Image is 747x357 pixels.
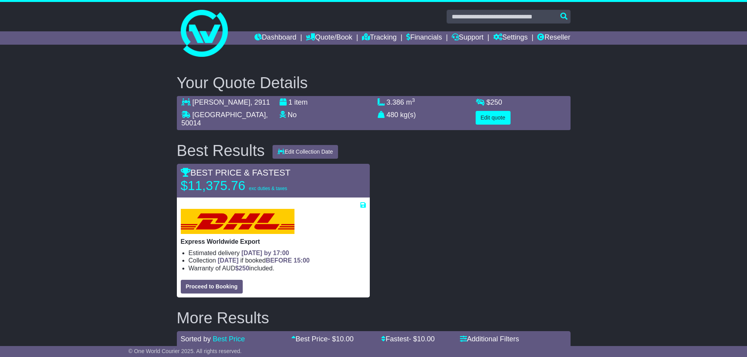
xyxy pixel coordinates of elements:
[181,168,291,178] span: BEST PRICE & FASTEST
[381,335,434,343] a: Fastest- $10.00
[289,98,293,106] span: 1
[266,257,292,264] span: BEFORE
[406,98,415,106] span: m
[181,209,294,234] img: DHL: Express Worldwide Export
[387,111,398,119] span: 480
[254,31,296,45] a: Dashboard
[213,335,245,343] a: Best Price
[177,309,571,326] h2: More Results
[239,265,249,272] span: 250
[409,335,435,343] span: - $
[249,186,287,191] span: exc duties & taxes
[336,335,354,343] span: 10.00
[181,178,287,194] p: $11,375.76
[177,74,571,91] h2: Your Quote Details
[294,257,310,264] span: 15:00
[328,335,354,343] span: - $
[493,31,528,45] a: Settings
[129,348,242,354] span: © One World Courier 2025. All rights reserved.
[218,257,309,264] span: if booked
[193,111,266,119] span: [GEOGRAPHIC_DATA]
[400,111,416,119] span: kg(s)
[173,142,269,159] div: Best Results
[242,250,289,256] span: [DATE] by 17:00
[181,280,243,294] button: Proceed to Booking
[182,111,268,127] span: , 50014
[306,31,352,45] a: Quote/Book
[452,31,483,45] a: Support
[288,111,297,119] span: No
[181,335,211,343] span: Sorted by
[181,238,366,245] p: Express Worldwide Export
[476,111,511,125] button: Edit quote
[251,98,270,106] span: , 2911
[487,98,502,106] span: $
[218,257,238,264] span: [DATE]
[193,98,251,106] span: [PERSON_NAME]
[417,335,435,343] span: 10.00
[273,145,338,159] button: Edit Collection Date
[235,265,249,272] span: $
[387,98,404,106] span: 3.386
[189,265,366,272] li: Warranty of AUD included.
[294,98,308,106] span: item
[189,249,366,257] li: Estimated delivery
[406,31,442,45] a: Financials
[189,257,366,264] li: Collection
[537,31,570,45] a: Reseller
[460,335,519,343] a: Additional Filters
[362,31,396,45] a: Tracking
[491,98,502,106] span: 250
[291,335,354,343] a: Best Price- $10.00
[412,97,415,103] sup: 3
